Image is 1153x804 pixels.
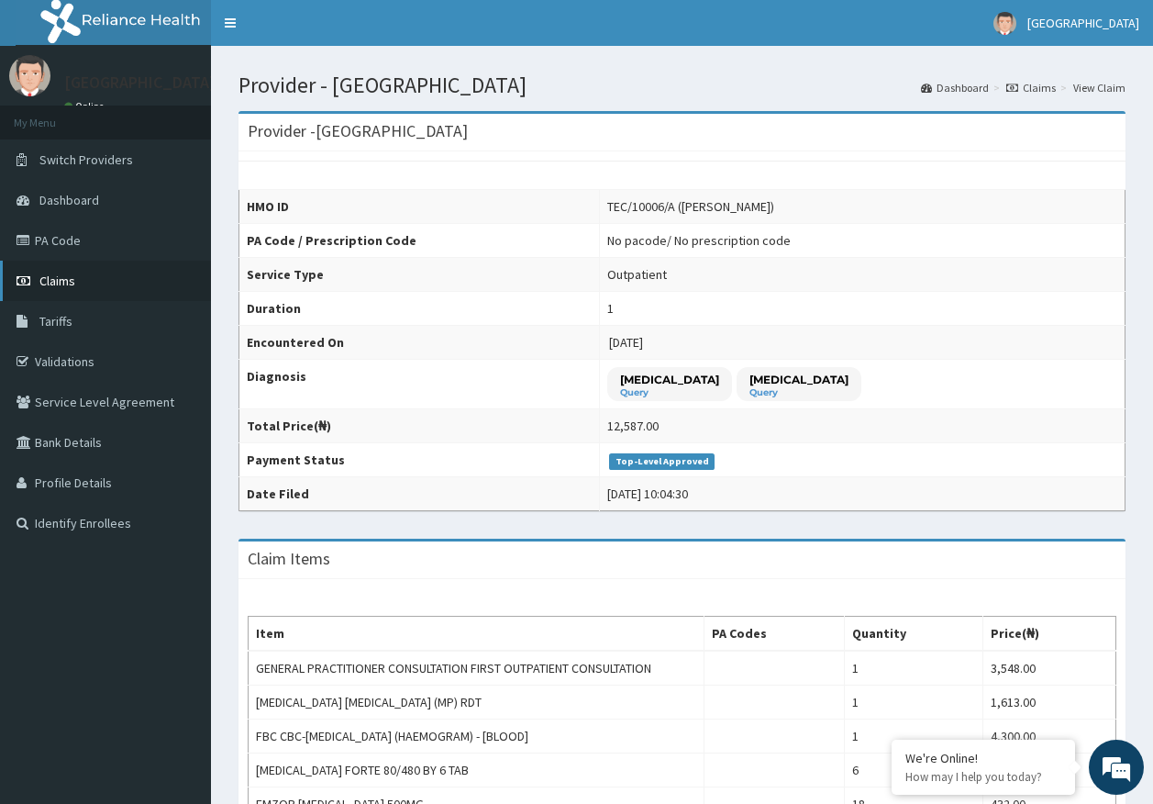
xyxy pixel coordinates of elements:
div: No pacode / No prescription code [607,231,791,250]
td: 4,300.00 [982,720,1115,754]
th: Service Type [239,258,600,292]
span: Tariffs [39,313,72,329]
td: 1 [844,720,982,754]
div: Outpatient [607,265,667,284]
th: PA Code / Prescription Code [239,224,600,258]
div: Chat with us now [95,103,308,127]
h1: Provider - [GEOGRAPHIC_DATA] [238,73,1125,97]
td: 1 [844,651,982,686]
th: Quantity [844,617,982,652]
p: How may I help you today? [905,769,1061,785]
span: Dashboard [39,192,99,208]
span: [GEOGRAPHIC_DATA] [1027,15,1139,31]
div: 12,587.00 [607,417,659,435]
h3: Provider - [GEOGRAPHIC_DATA] [248,123,468,140]
td: 6 [844,754,982,787]
p: [MEDICAL_DATA] [749,372,848,387]
img: User Image [993,12,1016,35]
div: TEC/10006/A ([PERSON_NAME]) [607,197,774,216]
p: [MEDICAL_DATA] [620,372,719,387]
span: [DATE] [609,334,643,351]
span: Top-Level Approved [609,453,715,470]
a: Claims [1006,80,1056,95]
small: Query [749,388,848,397]
img: User Image [9,55,50,96]
p: [GEOGRAPHIC_DATA] [64,74,216,91]
th: Diagnosis [239,360,600,409]
td: 1,613.00 [982,686,1115,720]
td: 1 [844,686,982,720]
th: Encountered On [239,326,600,360]
th: PA Codes [704,617,844,652]
div: Minimize live chat window [301,9,345,53]
span: We're online! [106,231,253,417]
a: View Claim [1073,80,1125,95]
th: Payment Status [239,443,600,477]
a: Dashboard [921,80,989,95]
th: Date Filed [239,477,600,511]
div: We're Online! [905,750,1061,766]
textarea: Type your message and hit 'Enter' [9,501,349,565]
td: FBC CBC-[MEDICAL_DATA] (HAEMOGRAM) - [BLOOD] [249,720,704,754]
span: Claims [39,273,75,289]
div: [DATE] 10:04:30 [607,485,688,503]
td: [MEDICAL_DATA] FORTE 80/480 BY 6 TAB [249,754,704,787]
td: [MEDICAL_DATA] [MEDICAL_DATA] (MP) RDT [249,686,704,720]
th: Total Price(₦) [239,409,600,443]
a: Online [64,100,108,113]
th: Item [249,617,704,652]
small: Query [620,388,719,397]
th: Price(₦) [982,617,1115,652]
span: Switch Providers [39,151,133,168]
td: 3,548.00 [982,651,1115,686]
th: HMO ID [239,190,600,224]
td: GENERAL PRACTITIONER CONSULTATION FIRST OUTPATIENT CONSULTATION [249,651,704,686]
img: d_794563401_company_1708531726252_794563401 [34,92,74,138]
th: Duration [239,292,600,326]
h3: Claim Items [248,551,330,567]
div: 1 [607,299,614,318]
